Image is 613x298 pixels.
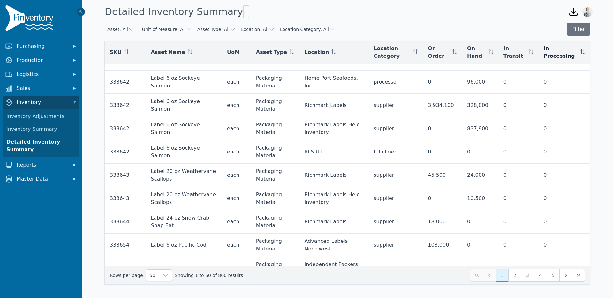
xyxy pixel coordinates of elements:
h1: Detailed Inventory Summary [105,5,249,18]
button: Reports [3,159,79,171]
td: each [222,71,251,94]
td: Richmark Labels [299,164,368,187]
button: Sales [3,82,79,95]
button: Asset Type: All [197,26,236,33]
td: supplier [368,210,423,234]
div: 0 [467,241,493,249]
div: 0 [543,264,585,272]
td: Richmark Labels Held Inventory [299,187,368,210]
span: In Transit [503,45,526,60]
td: Independent Packers Corp. (IPC) [299,257,368,280]
button: Page 2 [508,269,521,282]
td: 338642 [105,117,146,140]
div: 328,000 [467,101,493,109]
div: 45,500 [428,171,457,179]
td: Home Port Seafoods, Inc. [299,71,368,94]
div: 0 [503,218,533,226]
td: Label 24 oz Snow Crab Snap Eat [146,210,222,234]
td: Label 6 oz Pacific Cod [146,234,222,257]
button: Page 3 [521,269,534,282]
a: Inventory Adjustments [4,110,78,123]
td: Advanced Labels Northwest [299,234,368,257]
td: 338643 [105,187,146,210]
td: each [222,257,251,280]
div: 18,000 [428,218,457,226]
div: 0 [503,78,533,86]
div: 0 [543,125,585,132]
div: 0 [428,125,457,132]
td: each [222,234,251,257]
span: SKU [110,48,122,56]
td: Label 20 oz Weathervane Scallops [146,164,222,187]
div: 0 [467,218,493,226]
td: Label 6 oz Sockeye Salmon [146,117,222,140]
td: each [222,140,251,164]
button: Page 1 [496,269,508,282]
span: Location Category [374,45,411,60]
span: Reports [17,161,68,169]
div: 3,934,100 [428,101,457,109]
span: On Hand [467,45,486,60]
td: each [222,117,251,140]
button: Master Data [3,173,79,185]
td: supplier [368,164,423,187]
div: 0 [428,195,457,202]
td: 338642 [105,140,146,164]
button: Purchasing [3,40,79,53]
td: Packaging Material [251,71,299,94]
td: Richmark Labels [299,210,368,234]
div: 837,900 [467,125,493,132]
button: Production [3,54,79,67]
button: Last Page [572,269,585,282]
div: 0 [428,78,457,86]
span: Sales [17,85,68,92]
button: Next Page [559,269,572,282]
td: Label 6 oz Sockeye Salmon [146,94,222,117]
span: On Order [428,45,450,60]
span: Asset Type [256,48,287,56]
td: Label 6 oz Sockeye Salmon [146,71,222,94]
div: 0 [503,148,533,156]
td: supplier [368,117,423,140]
td: Packaging Material [251,164,299,187]
button: Page 5 [547,269,559,282]
button: Inventory [3,96,79,109]
td: each [222,164,251,187]
button: Location: All [241,26,275,33]
img: Joshua Benton [582,7,593,17]
span: Showing 1 to 50 of 800 results [175,272,243,279]
div: 0 [543,218,585,226]
div: 0 [503,264,533,272]
div: 96,000 [467,78,493,86]
span: Asset Name [151,48,185,56]
td: Richmark Labels [299,94,368,117]
button: Unit of Measure: All [142,26,192,33]
td: supplier [368,187,423,210]
button: Asset: All [107,26,134,33]
div: 24,000 [467,171,493,179]
td: Label 6 oz Pacific Cod [146,257,222,280]
span: Location [304,48,329,56]
td: Packaging Material [251,117,299,140]
button: Filter [567,23,590,36]
td: 338642 [105,94,146,117]
span: Rows per page [146,270,159,281]
div: 108,000 [428,241,457,249]
div: 0 [543,101,585,109]
span: Purchasing [17,42,68,50]
td: Label 6 oz Sockeye Salmon [146,140,222,164]
div: 0 [503,195,533,202]
a: Detailed Inventory Summary [4,136,78,156]
td: Packaging Material [251,234,299,257]
span: Inventory [17,99,68,106]
img: Finventory [5,5,56,34]
div: 0 [543,195,585,202]
td: Packaging Material [251,257,299,280]
td: RLS UT [299,140,368,164]
td: 338654 [105,234,146,257]
div: 0 [543,241,585,249]
div: 0 [503,101,533,109]
td: each [222,210,251,234]
div: 0 [543,78,585,86]
td: Packaging Material [251,210,299,234]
